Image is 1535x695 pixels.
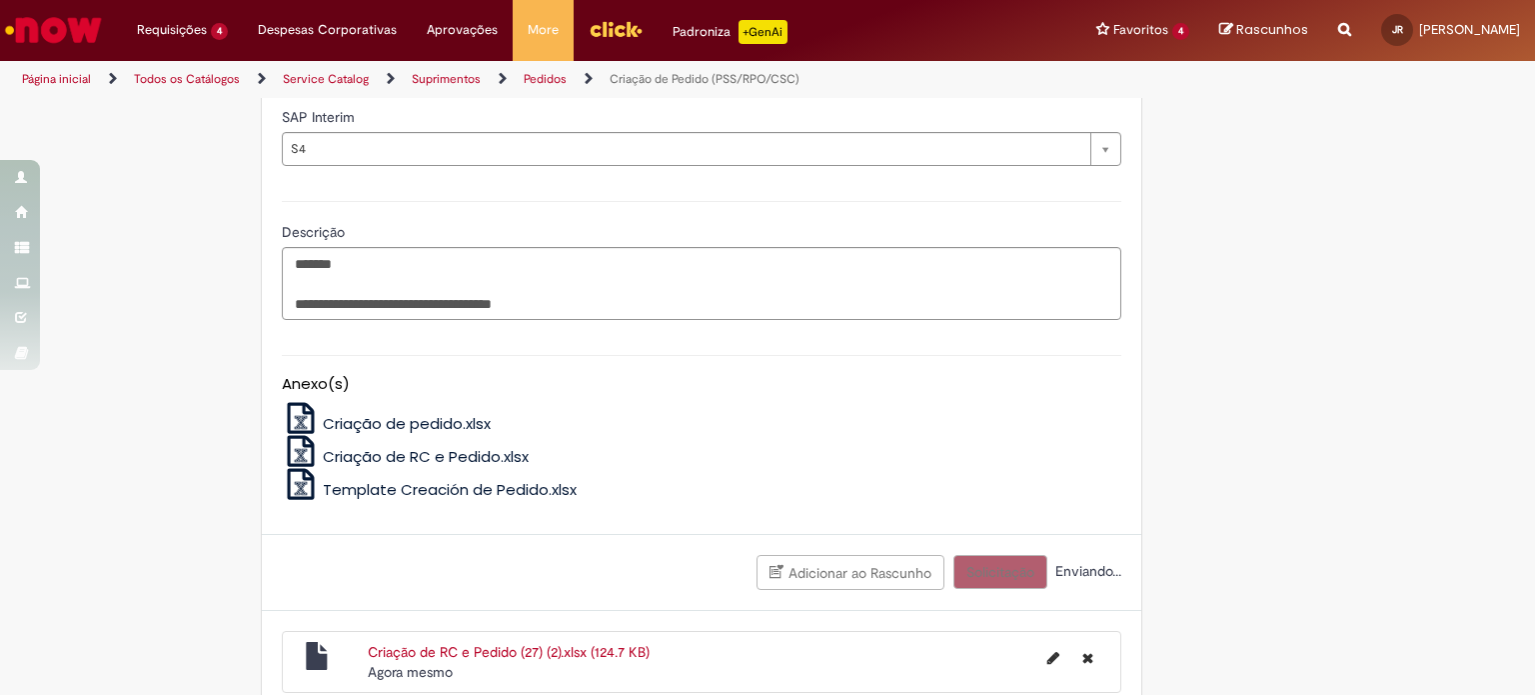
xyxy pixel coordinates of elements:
span: Aprovações [427,20,498,40]
h5: Anexo(s) [282,376,1121,393]
a: Template Creación de Pedido.xlsx [282,479,578,500]
span: Rascunhos [1236,20,1308,39]
button: Excluir Criação de RC e Pedido (27) (2).xlsx [1070,642,1105,674]
p: +GenAi [739,20,787,44]
a: Rascunhos [1219,21,1308,40]
span: Enviando... [1051,562,1121,580]
ul: Trilhas de página [15,61,1008,98]
textarea: Descrição [282,247,1121,321]
img: click_logo_yellow_360x200.png [589,14,643,44]
button: Editar nome de arquivo Criação de RC e Pedido (27) (2).xlsx [1035,642,1071,674]
a: Página inicial [22,71,91,87]
span: More [528,20,559,40]
span: 4 [1172,23,1189,40]
span: Requisições [137,20,207,40]
a: Criação de RC e Pedido.xlsx [282,446,530,467]
a: Criação de pedido.xlsx [282,413,492,434]
span: SAP Interim [282,108,359,126]
a: Criação de RC e Pedido (27) (2).xlsx (124.7 KB) [368,643,650,661]
a: Pedidos [524,71,567,87]
div: Padroniza [673,20,787,44]
a: Service Catalog [283,71,369,87]
span: Criação de pedido.xlsx [323,413,491,434]
span: Despesas Corporativas [258,20,397,40]
span: [PERSON_NAME] [1419,21,1520,38]
a: Suprimentos [412,71,481,87]
span: JR [1392,23,1403,36]
span: S4 [291,133,1080,165]
a: Todos os Catálogos [134,71,240,87]
span: Criação de RC e Pedido.xlsx [323,446,529,467]
span: Agora mesmo [368,663,453,681]
span: Template Creación de Pedido.xlsx [323,479,577,500]
span: Favoritos [1113,20,1168,40]
time: 30/09/2025 09:43:06 [368,663,453,681]
span: Descrição [282,223,349,241]
a: Criação de Pedido (PSS/RPO/CSC) [610,71,799,87]
img: ServiceNow [2,10,105,50]
span: 4 [211,23,228,40]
